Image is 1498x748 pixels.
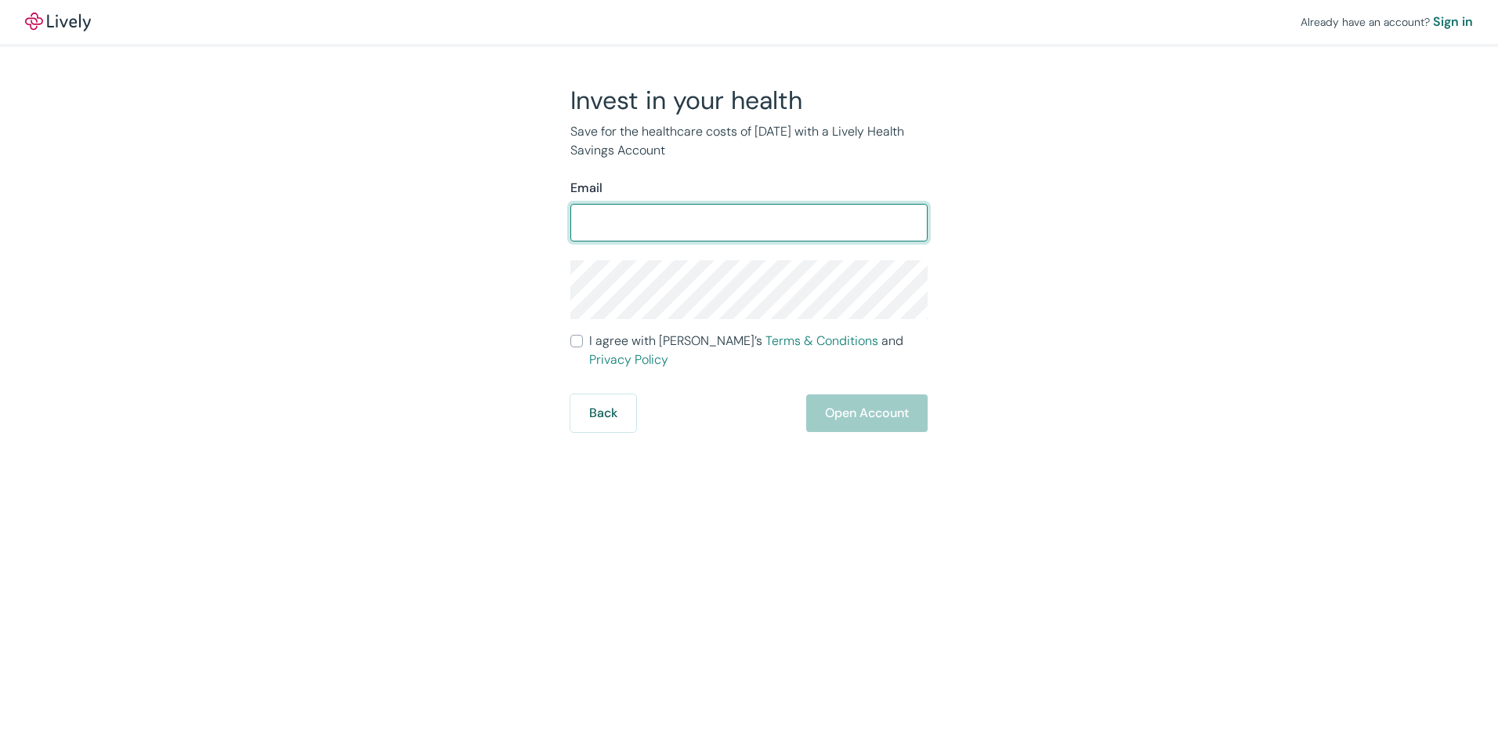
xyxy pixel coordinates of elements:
[25,13,91,31] a: LivelyLively
[1301,13,1473,31] div: Already have an account?
[1433,13,1473,31] a: Sign in
[589,351,668,368] a: Privacy Policy
[570,179,602,198] label: Email
[25,13,91,31] img: Lively
[570,122,928,160] p: Save for the healthcare costs of [DATE] with a Lively Health Savings Account
[570,394,636,432] button: Back
[570,85,928,116] h2: Invest in your health
[765,332,878,349] a: Terms & Conditions
[589,332,928,369] span: I agree with [PERSON_NAME]’s and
